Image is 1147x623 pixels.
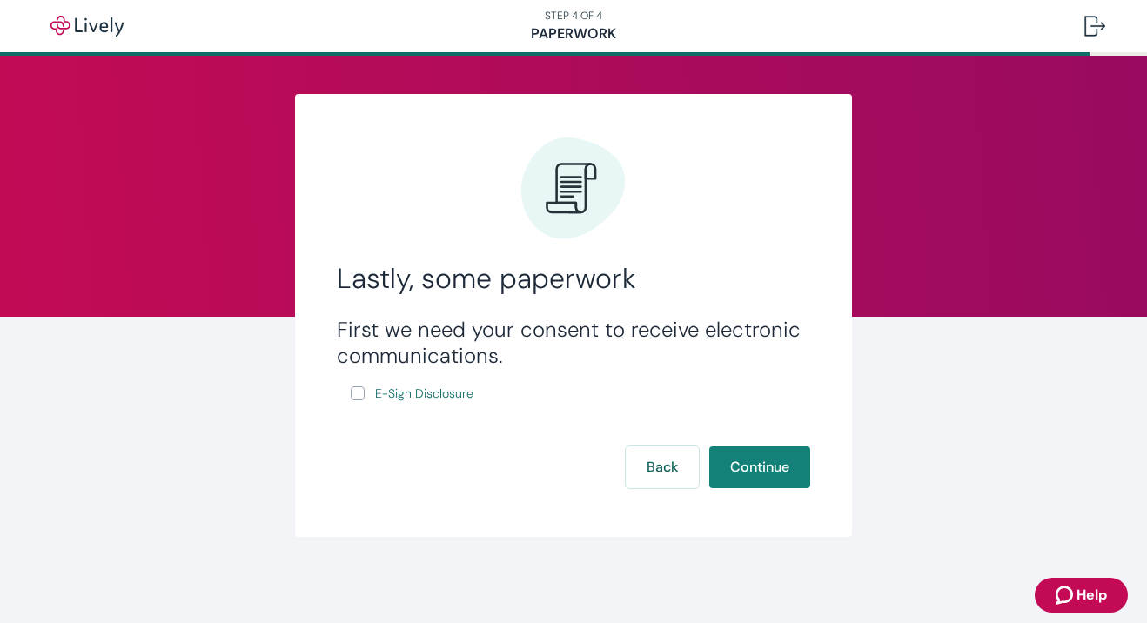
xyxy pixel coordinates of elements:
[709,446,810,488] button: Continue
[1035,578,1128,613] button: Zendesk support iconHelp
[1070,5,1119,47] button: Log out
[337,317,810,369] h3: First we need your consent to receive electronic communications.
[337,261,810,296] h2: Lastly, some paperwork
[38,16,136,37] img: Lively
[1056,585,1077,606] svg: Zendesk support icon
[626,446,699,488] button: Back
[375,385,473,403] span: E-Sign Disclosure
[1077,585,1107,606] span: Help
[372,383,477,405] a: e-sign disclosure document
